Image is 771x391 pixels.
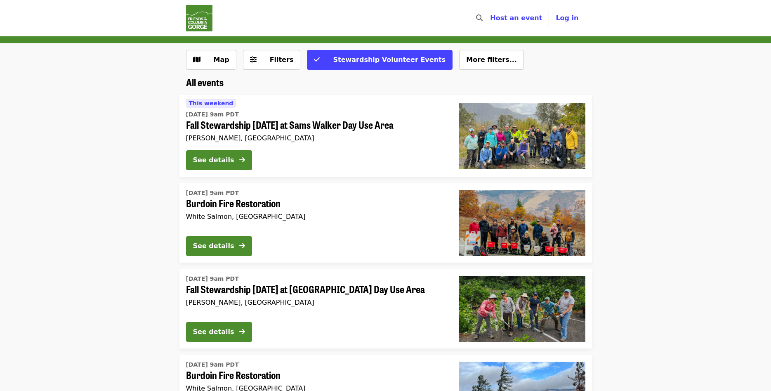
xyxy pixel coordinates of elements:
span: Burdoin Fire Restoration [186,197,446,209]
img: Friends Of The Columbia Gorge - Home [186,5,212,31]
button: Filters (0 selected) [243,50,301,70]
img: Burdoin Fire Restoration organized by Friends Of The Columbia Gorge [459,190,585,256]
span: Log in [556,14,578,22]
button: More filters... [459,50,524,70]
button: Show map view [186,50,236,70]
div: See details [193,241,234,251]
input: Search [488,8,494,28]
div: [PERSON_NAME], [GEOGRAPHIC_DATA] [186,134,446,142]
div: See details [193,155,234,165]
a: Host an event [490,14,542,22]
div: See details [193,327,234,337]
button: See details [186,236,252,256]
span: This weekend [189,100,233,107]
a: See details for "Fall Stewardship Saturday at Sams Walker Day Use Area" [179,95,592,177]
i: arrow-right icon [239,328,245,336]
i: map icon [193,56,200,64]
a: See details for "Fall Stewardship Saturday at St. Cloud Day Use Area" [179,269,592,348]
span: All events [186,75,224,89]
span: Fall Stewardship [DATE] at [GEOGRAPHIC_DATA] Day Use Area [186,283,446,295]
span: Stewardship Volunteer Events [333,56,446,64]
span: Fall Stewardship [DATE] at Sams Walker Day Use Area [186,119,446,131]
time: [DATE] 9am PDT [186,189,239,197]
button: See details [186,150,252,170]
i: arrow-right icon [239,242,245,250]
button: Log in [549,10,585,26]
i: search icon [476,14,483,22]
time: [DATE] 9am PDT [186,360,239,369]
button: See details [186,322,252,342]
span: More filters... [466,56,517,64]
span: Filters [270,56,294,64]
a: See details for "Burdoin Fire Restoration" [179,183,592,263]
span: Map [214,56,229,64]
div: White Salmon, [GEOGRAPHIC_DATA] [186,213,446,220]
div: [PERSON_NAME], [GEOGRAPHIC_DATA] [186,299,446,306]
button: Stewardship Volunteer Events [307,50,453,70]
time: [DATE] 9am PDT [186,110,239,119]
i: check icon [314,56,320,64]
time: [DATE] 9am PDT [186,275,239,283]
span: Burdoin Fire Restoration [186,369,446,381]
i: sliders-h icon [250,56,257,64]
img: Fall Stewardship Saturday at Sams Walker Day Use Area organized by Friends Of The Columbia Gorge [459,103,585,169]
img: Fall Stewardship Saturday at St. Cloud Day Use Area organized by Friends Of The Columbia Gorge [459,276,585,342]
i: arrow-right icon [239,156,245,164]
